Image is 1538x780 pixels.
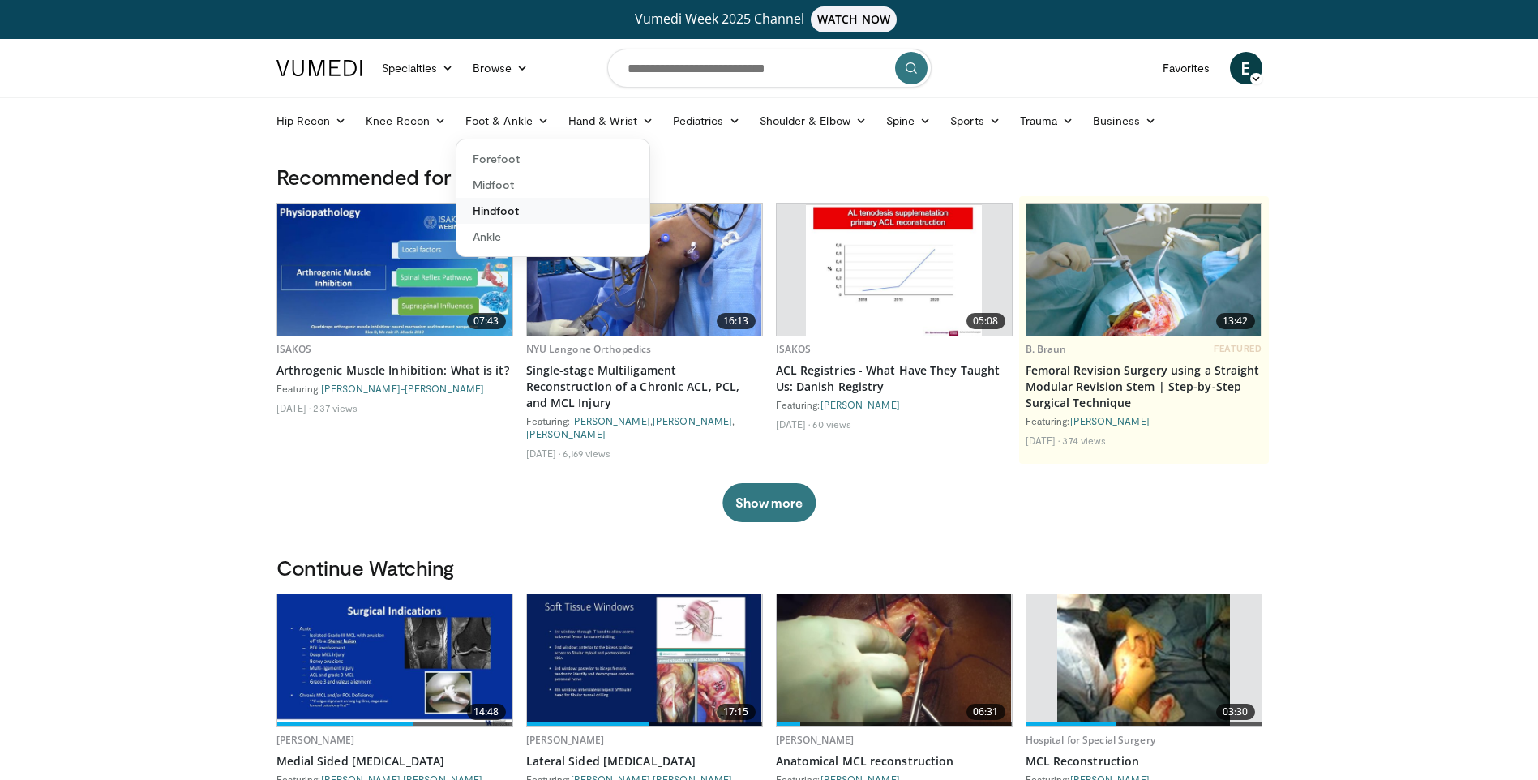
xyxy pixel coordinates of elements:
a: Hand & Wrist [559,105,663,137]
a: 16:13 [527,204,762,336]
img: 6299659c-5c82-440a-827e-4a3b616f7eb7.620x360_q85_upscale.jpg [806,204,983,336]
span: 03:30 [1216,704,1255,720]
span: 13:42 [1216,313,1255,329]
div: Featuring: [776,398,1013,411]
span: 07:43 [467,313,506,329]
a: Knee Recon [356,105,456,137]
a: Ankle [456,224,649,250]
a: [PERSON_NAME] [653,415,732,426]
img: Marx_MCL_100004569_3.jpg.620x360_q85_upscale.jpg [1057,594,1229,726]
a: 07:43 [277,204,512,336]
a: 03:30 [1026,594,1262,726]
a: Midfoot [456,172,649,198]
a: Hip Recon [267,105,357,137]
a: Business [1083,105,1166,137]
span: FEATURED [1214,343,1262,354]
img: 623e18e9-25dc-4a09-a9c4-890ff809fced.620x360_q85_upscale.jpg [777,594,1012,726]
a: Arthrogenic Muscle Inhibition: What is it? [276,362,513,379]
input: Search topics, interventions [607,49,932,88]
img: ad0bd3d9-2ac2-4b25-9c44-384141dd66f6.jpg.620x360_q85_upscale.jpg [527,204,762,336]
a: [PERSON_NAME] [276,733,355,747]
a: Lateral Sided [MEDICAL_DATA] [526,753,763,769]
a: NYU Langone Orthopedics [526,342,652,356]
a: E [1230,52,1262,84]
h3: Recommended for You [276,164,1262,190]
a: Femoral Revision Surgery using a Straight Modular Revision Stem | Step-by-Step Surgical Technique [1026,362,1262,411]
li: [DATE] [1026,434,1060,447]
a: Browse [463,52,538,84]
a: Favorites [1153,52,1220,84]
span: 17:15 [717,704,756,720]
a: [PERSON_NAME] [571,415,650,426]
div: Featuring: [276,382,513,395]
img: VuMedi Logo [276,60,362,76]
a: Medial Sided [MEDICAL_DATA] [276,753,513,769]
a: Hindfoot [456,198,649,224]
a: [PERSON_NAME]-[PERSON_NAME] [321,383,485,394]
a: 14:48 [277,594,512,726]
a: Foot & Ankle [456,105,559,137]
a: Sports [940,105,1010,137]
a: 13:42 [1026,204,1262,336]
a: ISAKOS [276,342,312,356]
a: Spine [876,105,940,137]
a: Forefoot [456,146,649,172]
li: [DATE] [526,447,561,460]
a: Vumedi Week 2025 ChannelWATCH NOW [279,6,1260,32]
span: WATCH NOW [811,6,897,32]
div: Featuring: , , [526,414,763,440]
a: [PERSON_NAME] [526,428,606,439]
a: Specialties [372,52,464,84]
a: Single-stage Multiligament Reconstruction of a Chronic ACL, PCL, and MCL Injury [526,362,763,411]
span: 14:48 [467,704,506,720]
a: MCL Reconstruction [1026,753,1262,769]
a: [PERSON_NAME] [776,733,855,747]
span: 06:31 [966,704,1005,720]
a: ACL Registries - What Have They Taught Us: Danish Registry [776,362,1013,395]
span: 16:13 [717,313,756,329]
button: Show more [722,483,816,522]
a: 06:31 [777,594,1012,726]
div: Featuring: [1026,414,1262,427]
li: 374 views [1062,434,1106,447]
li: 6,169 views [563,447,610,460]
h3: Continue Watching [276,555,1262,581]
a: B. Braun [1026,342,1067,356]
a: ISAKOS [776,342,812,356]
a: Anatomical MCL reconstruction [776,753,1013,769]
img: a9223f72-b286-40a0-8bef-b25a35cc3e18.620x360_q85_upscale.jpg [277,204,512,336]
a: Pediatrics [663,105,750,137]
a: 05:08 [777,204,1012,336]
img: 4275ad52-8fa6-4779-9598-00e5d5b95857.620x360_q85_upscale.jpg [1026,204,1262,336]
a: Shoulder & Elbow [750,105,876,137]
li: [DATE] [776,418,811,431]
li: 237 views [313,401,358,414]
a: Hospital for Special Surgery [1026,733,1155,747]
a: 17:15 [527,594,762,726]
li: 60 views [812,418,851,431]
img: 7753dcb8-cd07-4147-b37c-1b502e1576b2.620x360_q85_upscale.jpg [527,594,762,726]
span: 05:08 [966,313,1005,329]
a: [PERSON_NAME] [820,399,900,410]
li: [DATE] [276,401,311,414]
a: Trauma [1010,105,1084,137]
a: [PERSON_NAME] [1070,415,1150,426]
img: 1093b870-8a95-4b77-8e14-87309390d0f5.620x360_q85_upscale.jpg [277,594,512,726]
a: [PERSON_NAME] [526,733,605,747]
